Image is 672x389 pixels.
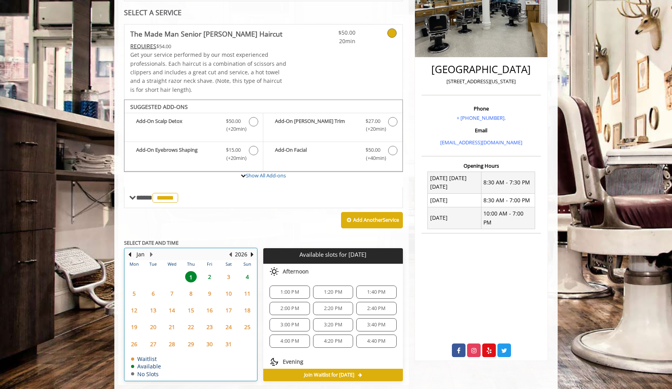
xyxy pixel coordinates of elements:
[204,321,215,333] span: 23
[223,321,234,333] span: 24
[128,117,259,135] label: Add-On Scalp Detox
[204,338,215,350] span: 30
[166,338,178,350] span: 28
[147,338,159,350] span: 27
[200,260,219,268] th: Fri
[361,154,384,162] span: (+40min )
[143,285,162,302] td: Select day6
[423,77,539,86] p: [STREET_ADDRESS][US_STATE]
[219,335,238,352] td: Select day31
[143,319,162,335] td: Select day20
[185,305,197,316] span: 15
[219,319,238,335] td: Select day24
[163,260,181,268] th: Wed
[219,260,238,268] th: Sat
[200,319,219,335] td: Select day23
[128,305,140,316] span: 12
[219,268,238,285] td: Select day3
[226,117,241,125] span: $50.00
[163,319,181,335] td: Select day21
[148,250,154,259] button: Next Month
[367,289,385,295] span: 1:40 PM
[324,338,342,344] span: 4:20 PM
[353,216,399,223] b: Add Another Service
[136,117,218,133] b: Add-On Scalp Detox
[200,285,219,302] td: Select day9
[356,286,396,299] div: 1:40 PM
[422,163,541,168] h3: Opening Hours
[200,302,219,319] td: Select day16
[185,288,197,299] span: 8
[313,335,353,348] div: 4:20 PM
[269,357,279,366] img: evening slots
[128,321,140,333] span: 19
[143,335,162,352] td: Select day27
[125,260,143,268] th: Mon
[204,271,215,282] span: 2
[222,154,245,162] span: (+20min )
[440,139,522,146] a: [EMAIL_ADDRESS][DOMAIN_NAME]
[313,302,353,315] div: 2:20 PM
[223,288,234,299] span: 10
[223,305,234,316] span: 17
[283,359,303,365] span: Evening
[356,302,396,315] div: 2:40 PM
[147,321,159,333] span: 20
[304,372,354,378] span: Join Waitlist for [DATE]
[126,250,133,259] button: Previous Month
[125,335,143,352] td: Select day26
[428,207,481,229] td: [DATE]
[241,288,253,299] span: 11
[238,302,257,319] td: Select day18
[143,302,162,319] td: Select day13
[235,250,247,259] button: 2026
[457,114,506,121] a: + [PHONE_NUMBER].
[367,338,385,344] span: 4:40 PM
[130,28,282,39] b: The Made Man Senior [PERSON_NAME] Haircut
[356,335,396,348] div: 4:40 PM
[125,302,143,319] td: Select day12
[204,288,215,299] span: 9
[266,251,399,258] p: Available slots for [DATE]
[147,288,159,299] span: 6
[241,321,253,333] span: 25
[361,125,384,133] span: (+20min )
[269,335,310,348] div: 4:00 PM
[249,250,255,259] button: Next Year
[269,302,310,315] div: 2:00 PM
[163,335,181,352] td: Select day28
[367,305,385,312] span: 2:40 PM
[166,305,178,316] span: 14
[269,286,310,299] div: 1:00 PM
[238,260,257,268] th: Sun
[143,260,162,268] th: Tue
[269,267,279,276] img: afternoon slots
[125,285,143,302] td: Select day5
[280,322,299,328] span: 3:00 PM
[185,338,197,350] span: 29
[136,146,218,162] b: Add-On Eyebrows Shaping
[241,305,253,316] span: 18
[130,51,287,94] p: Get your service performed by our most experienced professionals. Each haircut is a combination o...
[428,194,481,207] td: [DATE]
[147,305,159,316] span: 13
[269,318,310,331] div: 3:00 PM
[200,268,219,285] td: Select day2
[124,239,178,246] b: SELECT DATE AND TIME
[341,212,403,228] button: Add AnotherService
[181,268,200,285] td: Select day1
[181,335,200,352] td: Select day29
[275,117,357,133] b: Add-On [PERSON_NAME] Trim
[238,319,257,335] td: Select day25
[267,146,398,164] label: Add-On Facial
[280,289,299,295] span: 1:00 PM
[280,338,299,344] span: 4:00 PM
[166,321,178,333] span: 21
[136,250,145,259] button: Jan
[200,335,219,352] td: Select day30
[131,356,161,362] td: Waitlist
[181,260,200,268] th: Thu
[310,28,355,37] span: $50.00
[356,318,396,331] div: 3:40 PM
[131,363,161,369] td: Available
